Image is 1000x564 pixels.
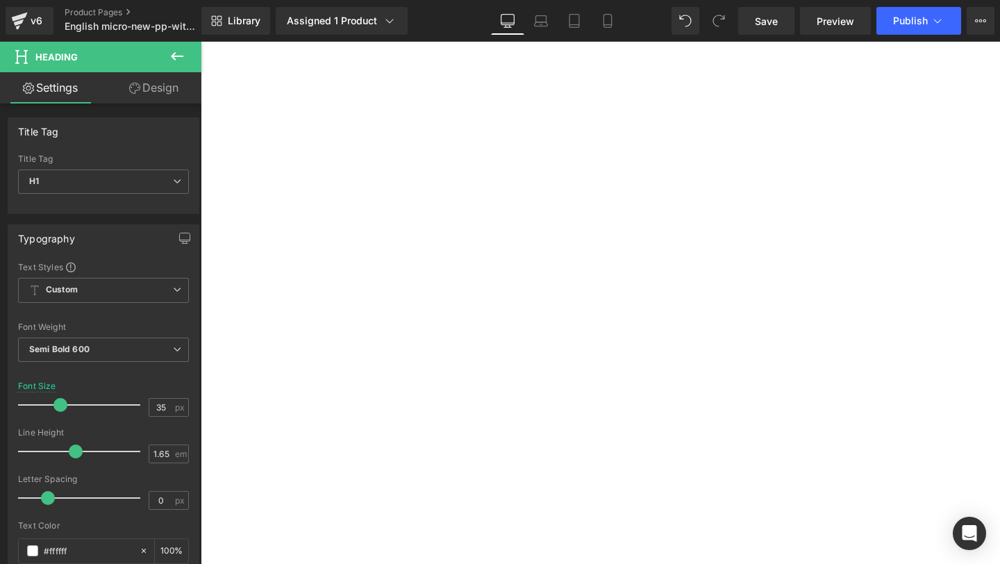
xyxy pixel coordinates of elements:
div: Text Color [18,521,189,531]
div: Line Height [18,428,189,438]
a: Desktop [491,7,524,35]
input: Color [44,543,133,558]
span: px [175,496,187,505]
a: Mobile [591,7,624,35]
a: Product Pages [65,7,224,18]
a: Tablet [558,7,591,35]
span: Save [755,14,778,28]
span: px [175,403,187,412]
b: Semi Bold 600 [29,344,90,354]
b: Custom [46,284,78,296]
div: Font Size [18,381,56,391]
span: English micro-new-pp-with-gifts [65,21,198,32]
a: Design [103,72,204,103]
button: Redo [705,7,733,35]
button: More [967,7,994,35]
span: Preview [817,14,854,28]
div: Title Tag [18,154,189,164]
div: Open Intercom Messenger [953,517,986,550]
div: Assigned 1 Product [287,14,397,28]
button: Undo [672,7,699,35]
div: Title Tag [18,118,59,138]
div: Text Styles [18,261,189,272]
span: Library [228,15,260,27]
div: Typography [18,225,75,244]
a: Preview [800,7,871,35]
span: Publish [893,15,928,26]
a: v6 [6,7,53,35]
div: % [155,539,188,563]
span: Heading [35,51,78,63]
button: Publish [876,7,961,35]
b: H1 [29,176,39,186]
a: New Library [201,7,270,35]
div: v6 [28,12,45,30]
div: Letter Spacing [18,474,189,484]
span: em [175,449,187,458]
a: Laptop [524,7,558,35]
div: Font Weight [18,322,189,332]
